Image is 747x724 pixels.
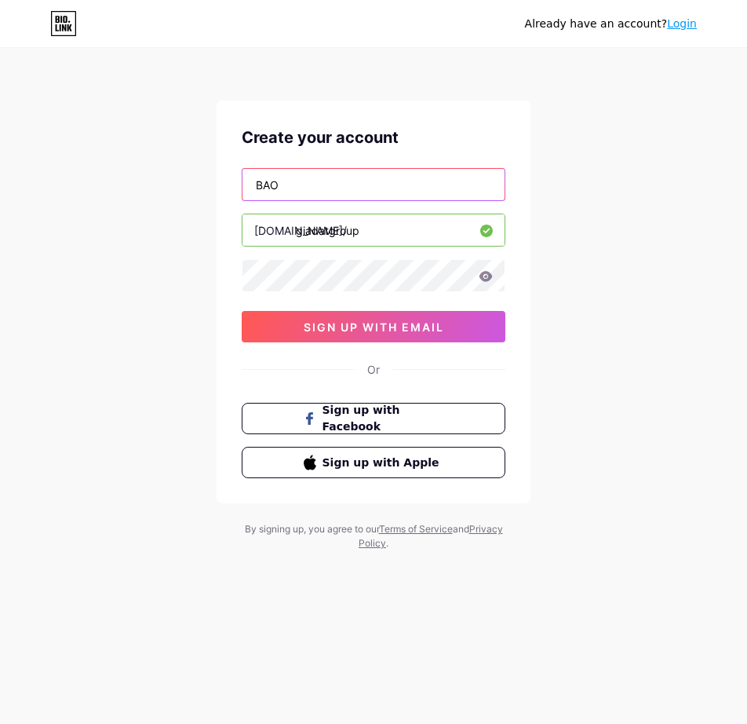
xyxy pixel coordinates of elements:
a: Terms of Service [379,523,453,535]
div: Create your account [242,126,505,149]
div: Already have an account? [525,16,697,32]
button: sign up with email [242,311,505,342]
span: sign up with email [304,320,444,334]
button: Sign up with Facebook [242,403,505,434]
div: [DOMAIN_NAME]/ [254,222,347,239]
button: Sign up with Apple [242,447,505,478]
span: Sign up with Facebook [322,402,444,435]
div: Or [367,361,380,378]
input: username [242,214,505,246]
a: Login [667,17,697,30]
input: Email [242,169,505,200]
span: Sign up with Apple [322,455,444,471]
div: By signing up, you agree to our and . [240,522,507,550]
